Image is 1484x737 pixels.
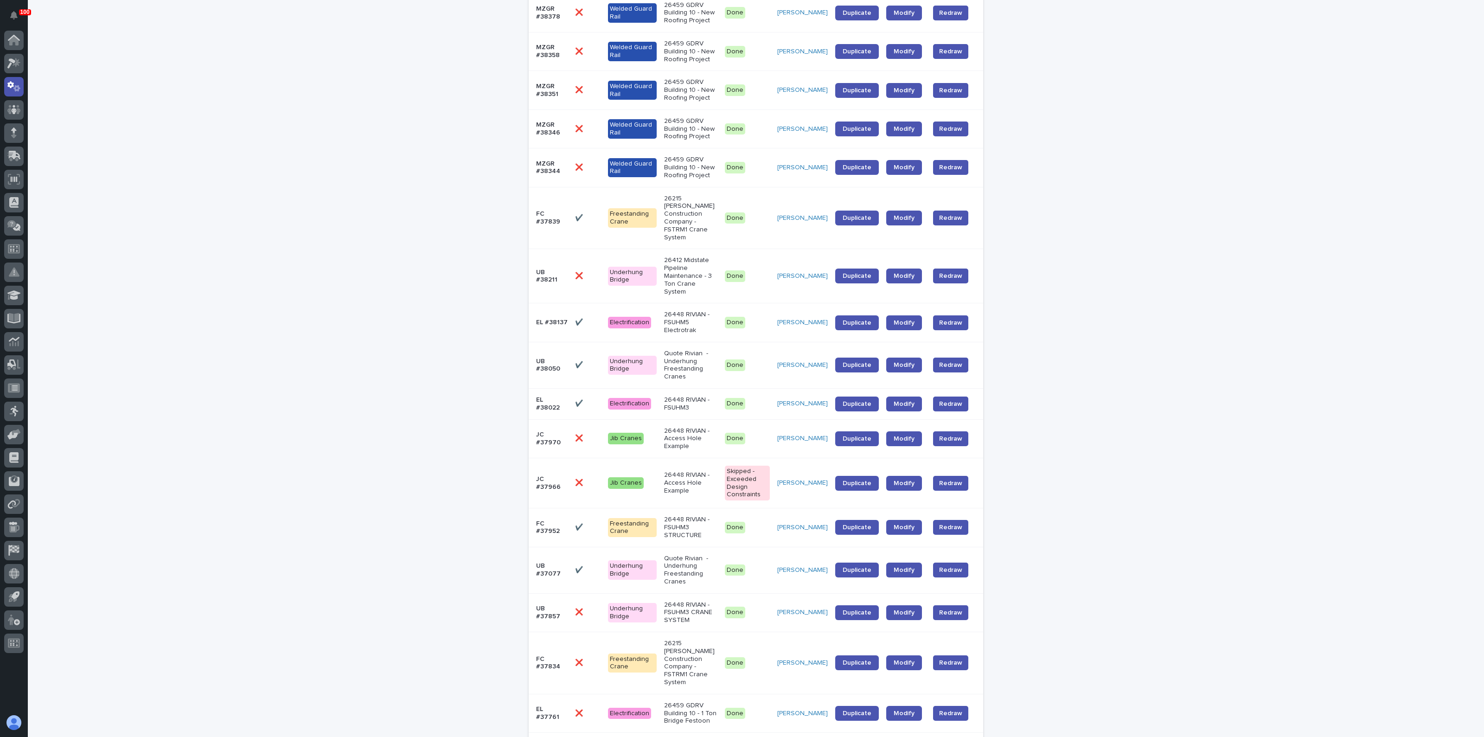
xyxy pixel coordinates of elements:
[886,655,922,670] a: Modify
[886,83,922,98] a: Modify
[939,213,962,223] span: Redraw
[4,713,24,732] button: users-avatar
[886,397,922,411] a: Modify
[536,269,568,284] p: UB #38211
[575,657,585,667] p: ❌
[529,593,983,632] tr: UB #37857❌❌ Underhung Bridge26448 RIVIAN - FSUHM3 CRANE SYSTEMDone[PERSON_NAME] DuplicateModifyRe...
[835,160,879,175] a: Duplicate
[20,9,30,15] p: 100
[529,187,983,249] tr: FC #37839✔️✔️ Freestanding Crane26215 [PERSON_NAME] Construction Company - FSTRM1 Crane SystemDon...
[933,160,968,175] button: Redraw
[536,475,568,491] p: JC #37966
[536,605,568,621] p: UB #37857
[725,466,770,500] div: Skipped - Exceeded Design Constraints
[777,524,828,532] a: [PERSON_NAME]
[894,480,915,487] span: Modify
[575,607,585,616] p: ❌
[886,315,922,330] a: Modify
[894,660,915,666] span: Modify
[843,320,871,326] span: Duplicate
[664,702,717,725] p: 26459 GDRV Building 10 - 1 Ton Bridge Festoon
[933,269,968,283] button: Redraw
[536,396,568,412] p: EL #38022
[939,523,962,532] span: Redraw
[536,520,568,536] p: FC #37952
[933,706,968,721] button: Redraw
[843,609,871,616] span: Duplicate
[843,215,871,221] span: Duplicate
[843,273,871,279] span: Duplicate
[608,267,657,286] div: Underhung Bridge
[933,397,968,411] button: Redraw
[575,212,585,222] p: ✔️
[529,388,983,419] tr: EL #38022✔️✔️ Electrification26448 RIVIAN - FSUHM3Done[PERSON_NAME] DuplicateModifyRedraw
[939,47,962,56] span: Redraw
[843,126,871,132] span: Duplicate
[575,477,585,487] p: ❌
[939,271,962,281] span: Redraw
[886,476,922,491] a: Modify
[939,8,962,18] span: Redraw
[843,436,871,442] span: Duplicate
[777,125,828,133] a: [PERSON_NAME]
[725,564,745,576] div: Done
[777,48,828,56] a: [PERSON_NAME]
[835,397,879,411] a: Duplicate
[939,163,962,172] span: Redraw
[536,358,568,373] p: UB #38050
[939,318,962,327] span: Redraw
[939,360,962,370] span: Redraw
[725,433,745,444] div: Done
[894,609,915,616] span: Modify
[939,658,962,667] span: Redraw
[843,48,871,55] span: Duplicate
[777,710,828,718] a: [PERSON_NAME]
[843,164,871,171] span: Duplicate
[835,358,879,372] a: Duplicate
[777,86,828,94] a: [PERSON_NAME]
[608,208,657,228] div: Freestanding Crane
[777,479,828,487] a: [PERSON_NAME]
[664,471,717,494] p: 26448 RIVIAN - Access Hole Example
[835,122,879,136] a: Duplicate
[894,10,915,16] span: Modify
[933,358,968,372] button: Redraw
[894,215,915,221] span: Modify
[725,398,745,410] div: Done
[536,83,568,98] p: MZGR #38351
[536,562,568,578] p: UB #37077
[886,211,922,225] a: Modify
[608,433,644,444] div: Jib Cranes
[725,522,745,533] div: Done
[843,87,871,94] span: Duplicate
[664,350,717,381] p: Quote Rivian - Underhung Freestanding Cranes
[933,431,968,446] button: Redraw
[608,119,657,139] div: Welded Guard Rail
[575,7,585,17] p: ❌
[664,195,717,242] p: 26215 [PERSON_NAME] Construction Company - FSTRM1 Crane System
[843,401,871,407] span: Duplicate
[536,5,568,21] p: MZGR #38378
[575,522,585,532] p: ✔️
[725,607,745,618] div: Done
[529,71,983,109] tr: MZGR #38351❌❌ Welded Guard Rail26459 GDRV Building 10 - New Roofing ProjectDone[PERSON_NAME] Dupl...
[894,48,915,55] span: Modify
[664,516,717,539] p: 26448 RIVIAN - FSUHM3 STRUCTURE
[575,317,585,327] p: ✔️
[575,359,585,369] p: ✔️
[835,44,879,59] a: Duplicate
[939,479,962,488] span: Redraw
[835,269,879,283] a: Duplicate
[575,564,585,574] p: ✔️
[529,419,983,458] tr: JC #37970❌❌ Jib Cranes26448 RIVIAN - Access Hole ExampleDone[PERSON_NAME] DuplicateModifyRedraw
[933,520,968,535] button: Redraw
[725,708,745,719] div: Done
[664,156,717,179] p: 26459 GDRV Building 10 - New Roofing Project
[835,6,879,20] a: Duplicate
[575,123,585,133] p: ❌
[608,81,657,100] div: Welded Guard Rail
[777,659,828,667] a: [PERSON_NAME]
[725,317,745,328] div: Done
[894,362,915,368] span: Modify
[529,303,983,342] tr: EL #38137✔️✔️ Electrification26448 RIVIAN - FSUHM5 ElectrotrakDone[PERSON_NAME] DuplicateModifyRe...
